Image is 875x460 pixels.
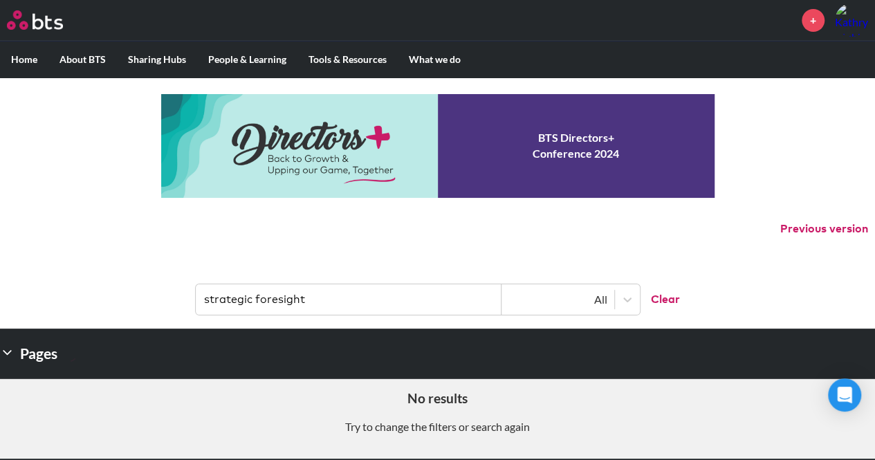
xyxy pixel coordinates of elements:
a: Conference 2024 [161,94,715,198]
label: Tools & Resources [297,42,398,77]
button: Previous version [780,221,868,237]
img: BTS Logo [7,10,63,30]
label: People & Learning [197,42,297,77]
a: Go home [7,10,89,30]
div: All [508,292,607,307]
h5: No results [10,389,865,408]
a: Profile [835,3,868,37]
input: Find contents, pages and demos... [196,284,501,315]
p: Try to change the filters or search again [10,419,865,434]
div: Open Intercom Messenger [828,378,861,412]
img: Kathryn Clubb [835,3,868,37]
button: Clear [640,284,680,315]
label: About BTS [48,42,117,77]
label: What we do [398,42,472,77]
a: + [802,9,825,32]
label: Sharing Hubs [117,42,197,77]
